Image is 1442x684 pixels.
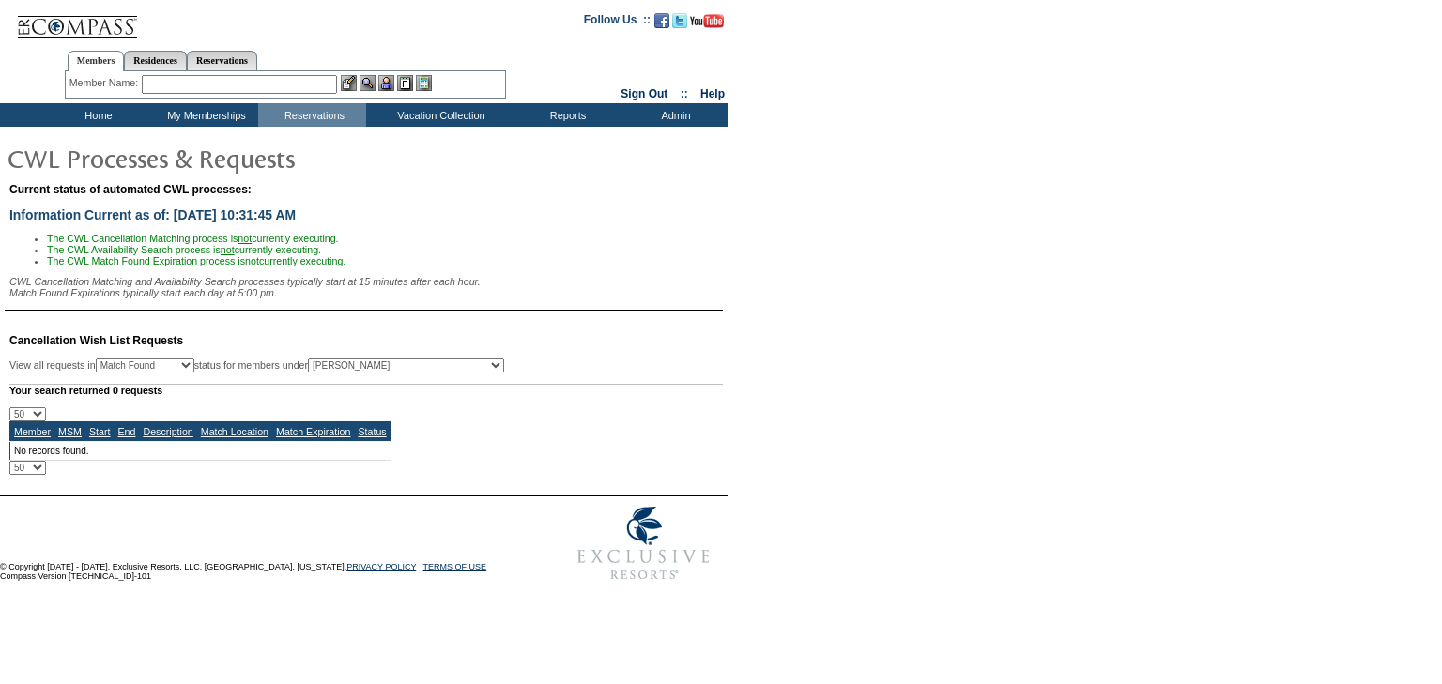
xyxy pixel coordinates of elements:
[366,103,512,127] td: Vacation Collection
[42,103,150,127] td: Home
[620,103,728,127] td: Admin
[89,426,111,437] a: Start
[690,14,724,28] img: Subscribe to our YouTube Channel
[276,426,350,437] a: Match Expiration
[58,426,82,437] a: MSM
[221,244,235,255] u: not
[143,426,192,437] a: Description
[672,13,687,28] img: Follow us on Twitter
[9,207,296,222] span: Information Current as of: [DATE] 10:31:45 AM
[187,51,257,70] a: Reservations
[360,75,376,91] img: View
[672,19,687,30] a: Follow us on Twitter
[681,87,688,100] span: ::
[47,255,345,266] span: The CWL Match Found Expiration process is currently executing.
[238,233,252,244] u: not
[654,19,669,30] a: Become our fan on Facebook
[69,75,142,91] div: Member Name:
[68,51,125,71] a: Members
[346,562,416,571] a: PRIVACY POLICY
[358,426,386,437] a: Status
[654,13,669,28] img: Become our fan on Facebook
[245,255,259,266] u: not
[584,11,651,34] td: Follow Us ::
[47,233,339,244] span: The CWL Cancellation Matching process is currently executing.
[14,426,51,437] a: Member
[341,75,357,91] img: b_edit.gif
[47,244,321,255] span: The CWL Availability Search process is currently executing.
[397,75,413,91] img: Reservations
[560,496,728,590] img: Exclusive Resorts
[124,51,187,70] a: Residences
[258,103,366,127] td: Reservations
[416,75,432,91] img: b_calculator.gif
[423,562,487,571] a: TERMS OF USE
[9,358,504,372] div: View all requests in status for members under
[700,87,725,100] a: Help
[9,183,252,196] span: Current status of automated CWL processes:
[201,426,268,437] a: Match Location
[9,384,723,396] div: Your search returned 0 requests
[690,19,724,30] a: Subscribe to our YouTube Channel
[9,276,723,298] div: CWL Cancellation Matching and Availability Search processes typically start at 15 minutes after e...
[9,334,183,347] span: Cancellation Wish List Requests
[378,75,394,91] img: Impersonate
[150,103,258,127] td: My Memberships
[117,426,135,437] a: End
[10,442,391,461] td: No records found.
[512,103,620,127] td: Reports
[621,87,667,100] a: Sign Out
